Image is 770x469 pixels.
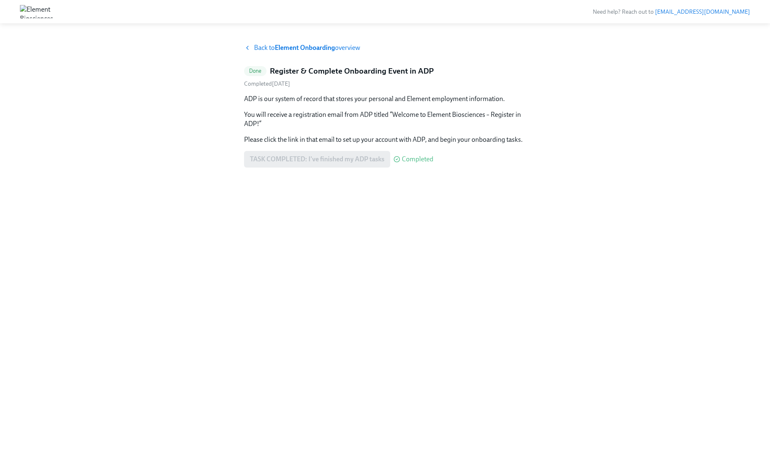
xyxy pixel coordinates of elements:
span: Completed [402,156,433,163]
span: Need help? Reach out to [593,8,750,15]
span: Back to overview [254,43,360,52]
strong: Element Onboarding [275,44,335,52]
h5: Register & Complete Onboarding Event in ADP [270,66,434,77]
a: [EMAIL_ADDRESS][DOMAIN_NAME] [655,8,750,15]
p: You will receive a registration email from ADP titled “Welcome to Element Biosciences – Register ... [244,110,526,128]
p: Please click the link in that email to set up your account with ADP, and begin your onboarding ta... [244,135,526,144]
span: Done [244,68,267,74]
img: Element Biosciences [20,5,53,18]
a: Back toElement Onboardingoverview [244,43,526,52]
p: ADP is our system of record that stores your personal and Element employment information. [244,94,526,104]
span: Friday, August 8th 2025, 11:03 am [244,80,290,87]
